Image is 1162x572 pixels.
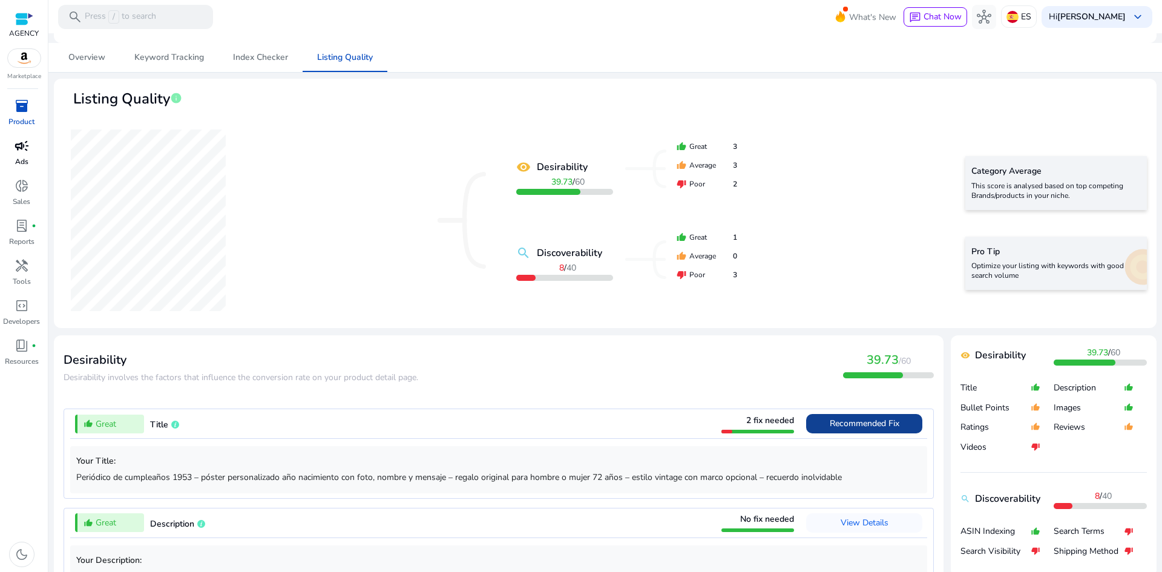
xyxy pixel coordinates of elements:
[849,7,896,28] span: What's New
[733,141,737,152] span: 3
[170,92,182,104] span: info
[1111,347,1120,358] span: 60
[134,53,204,62] span: Keyword Tracking
[899,355,911,367] span: /60
[84,518,93,528] mat-icon: thumb_up_alt
[1124,541,1134,561] mat-icon: thumb_down_alt
[975,491,1040,506] b: Discoverability
[8,116,34,127] p: Product
[806,414,922,433] button: Recommended Fix
[733,160,737,171] span: 3
[551,176,585,188] span: /
[975,348,1026,363] b: Desirability
[841,517,888,528] span: View Details
[977,10,991,24] span: hub
[13,196,30,207] p: Sales
[960,441,1031,453] p: Videos
[8,49,41,67] img: amazon.svg
[733,251,737,261] span: 0
[677,251,737,261] div: Average
[1087,347,1120,358] span: /
[1031,417,1040,437] mat-icon: thumb_up_alt
[677,141,737,152] div: Great
[7,72,41,81] p: Marketplace
[85,10,156,24] p: Press to search
[960,525,1031,537] p: ASIN Indexing
[677,270,686,280] mat-icon: thumb_down
[960,402,1031,414] p: Bullet Points
[76,471,921,484] p: Periódico de cumpleaños 1953 – póster personalizado año nacimiento con foto, nombre y mensaje – r...
[1006,11,1019,23] img: es.svg
[733,179,737,189] span: 2
[1031,398,1040,418] mat-icon: thumb_up_alt
[15,156,28,167] p: Ads
[15,99,29,113] span: inventory_2
[677,179,686,189] mat-icon: thumb_down
[1124,521,1134,541] mat-icon: thumb_down_alt
[1031,541,1040,561] mat-icon: thumb_down_alt
[68,53,105,62] span: Overview
[566,262,576,274] span: 40
[1021,6,1031,27] p: ES
[96,418,116,430] span: Great
[677,232,686,242] mat-icon: thumb_up
[677,160,737,171] div: Average
[537,246,602,260] b: Discoverability
[1087,347,1108,358] b: 39.73
[73,88,170,110] span: Listing Quality
[1095,490,1112,502] span: /
[108,10,119,24] span: /
[960,350,970,360] mat-icon: remove_red_eye
[5,356,39,367] p: Resources
[516,246,531,260] mat-icon: search
[960,545,1031,557] p: Search Visibility
[1054,402,1124,414] p: Images
[733,269,737,280] span: 3
[15,298,29,313] span: code_blocks
[972,5,996,29] button: hub
[15,179,29,193] span: donut_small
[733,232,737,243] span: 1
[76,556,921,566] h5: Your Description:
[677,160,686,170] mat-icon: thumb_up
[677,269,737,280] div: Poor
[150,419,168,430] span: Title
[1031,378,1040,398] mat-icon: thumb_up_alt
[1102,490,1112,502] span: 40
[677,179,737,189] div: Poor
[76,456,921,467] h5: Your Title:
[15,547,29,562] span: dark_mode
[516,160,531,174] mat-icon: remove_red_eye
[909,12,921,24] span: chat
[31,343,36,348] span: fiber_manual_record
[551,176,573,188] b: 39.73
[746,415,794,426] span: 2 fix needed
[1054,545,1124,557] p: Shipping Method
[1124,398,1134,418] mat-icon: thumb_up_alt
[960,382,1031,394] p: Title
[1054,525,1124,537] p: Search Terms
[960,421,1031,433] p: Ratings
[84,419,93,429] mat-icon: thumb_up_alt
[13,276,31,287] p: Tools
[1054,382,1124,394] p: Description
[1124,378,1134,398] mat-icon: thumb_up_alt
[96,516,116,529] span: Great
[1031,521,1040,541] mat-icon: thumb_up_alt
[677,251,686,261] mat-icon: thumb_up
[960,494,970,504] mat-icon: search
[64,372,418,383] span: Desirability involves the factors that influence the conversion rate on your product detail page.
[1054,421,1124,433] p: Reviews
[1057,11,1126,22] b: [PERSON_NAME]
[1031,437,1040,457] mat-icon: thumb_down_alt
[150,518,194,530] span: Description
[1095,490,1100,502] b: 8
[971,247,1141,257] h5: Pro Tip
[677,232,737,243] div: Great
[1131,10,1145,24] span: keyboard_arrow_down
[924,11,962,22] span: Chat Now
[971,166,1141,177] h5: Category Average
[867,352,899,368] span: 39.73
[559,262,576,274] span: /
[575,176,585,188] span: 60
